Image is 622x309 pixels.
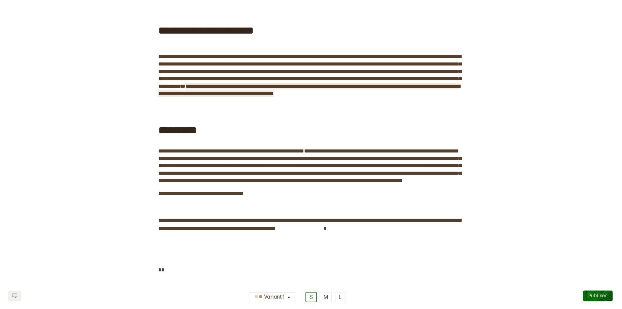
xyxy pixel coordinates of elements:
button: Variant 1 [249,292,295,302]
button: M [320,292,332,302]
div: Variant 1 [253,292,286,303]
span: Publiser [588,293,607,299]
button: Publiser [583,291,613,301]
button: L [335,292,345,302]
button: S [305,292,317,302]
